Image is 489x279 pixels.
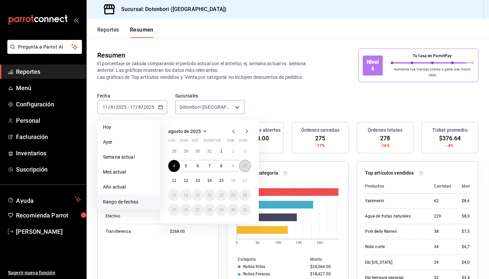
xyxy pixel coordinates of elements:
div: $24,564.00 [310,264,338,269]
abbr: 28 de agosto de 2025 [207,208,212,212]
span: [PERSON_NAME] [16,227,81,236]
abbr: 19 de agosto de 2025 [184,193,188,198]
button: 30 de agosto de 2025 [227,204,239,216]
span: / [136,104,138,110]
input: -- [102,104,108,110]
th: Monto [456,179,480,194]
span: Hoy [103,124,155,131]
label: Fecha [97,93,167,98]
abbr: 10 de agosto de 2025 [243,164,247,168]
span: 278 [380,134,390,143]
span: -16% [380,143,390,149]
div: 62 [434,198,451,204]
abbr: martes [180,138,188,145]
div: 29 [434,260,451,265]
button: 10 de agosto de 2025 [239,160,251,172]
abbr: 31 de agosto de 2025 [243,208,247,212]
input: -- [138,104,141,110]
abbr: 20 de agosto de 2025 [196,193,200,198]
button: 29 de julio de 2025 [180,145,192,157]
abbr: 3 de agosto de 2025 [244,149,246,154]
button: 18 de agosto de 2025 [168,189,180,201]
abbr: 5 de agosto de 2025 [185,164,187,168]
button: 24 de agosto de 2025 [239,189,251,201]
button: 20 de agosto de 2025 [192,189,204,201]
text: 5K [255,241,260,244]
div: Efectivo [106,213,159,219]
span: / [141,104,143,110]
a: Pregunta a Parrot AI [5,48,82,55]
span: Mes actual [103,169,155,176]
label: Sucursales [175,93,245,98]
abbr: viernes [216,138,221,145]
span: 275 [315,134,325,143]
span: Ayer [103,139,155,146]
div: $8,015.00 [462,213,480,219]
p: Top artículos vendidos [365,170,414,177]
abbr: 24 de agosto de 2025 [243,193,247,198]
div: $7,597.00 [462,229,480,234]
button: 11 de agosto de 2025 [168,175,180,187]
span: / [108,104,110,110]
h3: Órdenes totales [368,127,402,134]
abbr: sábado [227,138,234,145]
button: 6 de agosto de 2025 [192,160,204,172]
abbr: 26 de agosto de 2025 [184,208,188,212]
text: 0 [236,241,238,244]
button: 26 de agosto de 2025 [180,204,192,216]
div: 229 [434,213,451,219]
abbr: 11 de agosto de 2025 [172,178,176,183]
button: 12 de agosto de 2025 [180,175,192,187]
div: Nivel 4 [363,56,383,75]
abbr: lunes [168,138,175,145]
button: agosto de 2025 [168,127,209,135]
span: Recomienda Parrot [16,211,81,220]
text: 20K [317,241,323,244]
abbr: 13 de agosto de 2025 [196,178,200,183]
abbr: 16 de agosto de 2025 [231,178,235,183]
button: Reportes [97,27,119,38]
p: Aumenta tus transacciones y gana una mejor tasa [391,67,474,78]
abbr: 15 de agosto de 2025 [219,178,224,183]
button: 21 de agosto de 2025 [204,189,215,201]
div: Ebi [US_STATE] [365,260,423,265]
abbr: 12 de agosto de 2025 [184,178,188,183]
button: 14 de agosto de 2025 [204,175,215,187]
div: $4,031.00 [462,260,480,265]
span: Semana actual [103,154,155,161]
input: -- [130,104,136,110]
button: 16 de agosto de 2025 [227,175,239,187]
span: Personal [16,116,81,125]
div: Transferencia [106,229,159,234]
abbr: 9 de agosto de 2025 [232,164,234,168]
input: ---- [116,104,127,110]
abbr: 23 de agosto de 2025 [231,193,235,198]
button: 4 de agosto de 2025 [168,160,180,172]
abbr: 4 de agosto de 2025 [173,164,175,168]
button: 15 de agosto de 2025 [216,175,227,187]
button: open_drawer_menu [73,17,79,23]
button: 8 de agosto de 2025 [216,160,227,172]
span: Inventarios [16,149,81,158]
div: $268.00 [170,229,211,234]
h3: Órdenes cerradas [301,127,339,134]
h3: Sucursal: Dotonbori ([GEOGRAPHIC_DATA]) [116,5,227,13]
abbr: 29 de julio de 2025 [184,149,188,154]
abbr: 30 de agosto de 2025 [231,208,235,212]
button: 29 de agosto de 2025 [216,204,227,216]
div: Yakimeshi [365,198,423,204]
abbr: 27 de agosto de 2025 [196,208,200,212]
th: Monto [307,256,348,263]
abbr: 6 de agosto de 2025 [197,164,199,168]
abbr: 2 de agosto de 2025 [232,149,234,154]
abbr: 17 de agosto de 2025 [243,178,247,183]
button: 3 de agosto de 2025 [239,145,251,157]
span: agosto de 2025 [168,129,201,134]
button: 5 de agosto de 2025 [180,160,192,172]
abbr: 22 de agosto de 2025 [219,193,224,198]
span: -17% [316,143,325,149]
abbr: 8 de agosto de 2025 [220,164,223,168]
div: Pork Belly Ramen [365,229,423,234]
button: 25 de agosto de 2025 [168,204,180,216]
button: 27 de agosto de 2025 [192,204,204,216]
